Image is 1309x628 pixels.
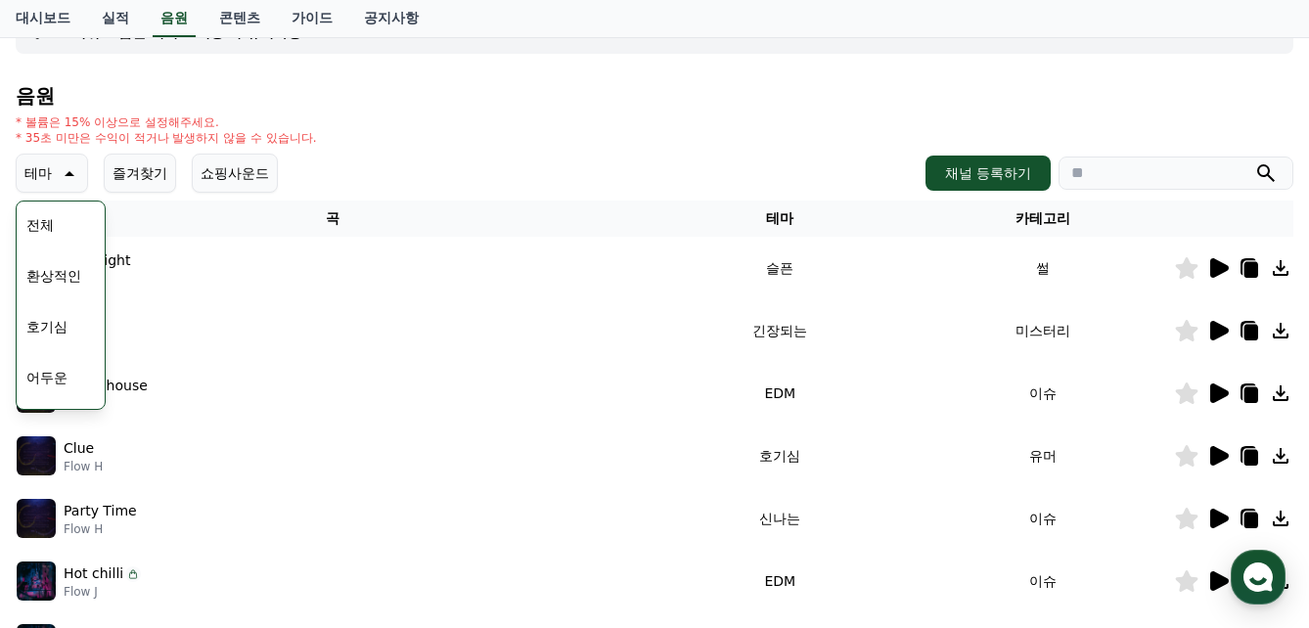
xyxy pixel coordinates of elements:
td: 유머 [912,425,1175,487]
th: 곡 [16,201,649,237]
td: 미스터리 [912,299,1175,362]
button: 채널 등록하기 [925,156,1051,191]
b: 채널톡 [168,398,201,411]
td: 호기심 [649,425,911,487]
a: 대화 [129,466,252,515]
img: tmp-654571557 [104,342,127,366]
div: 문의사항을 남겨주세요 :) [72,245,319,264]
a: CReward안녕하세요 크리워드입니다.문의사항을 남겨주세요 :) [23,200,358,276]
td: EDM [649,550,911,612]
p: Flow H [64,521,137,537]
button: 환상적인 [19,254,89,297]
button: 쇼핑사운드 [192,154,278,193]
p: Party Time [64,501,137,521]
span: 설정 [302,495,326,511]
button: 전체 [19,203,62,247]
button: 즐겨찾기 [104,154,176,193]
span: 문의하기 [151,301,209,321]
button: 운영시간 보기 [248,155,358,178]
p: Flow J [64,584,141,600]
td: 긴장되는 [649,299,911,362]
td: 이슈 [912,550,1175,612]
img: music [17,499,56,538]
span: 대화 [179,496,203,512]
a: 채널톡이용중 [149,397,233,413]
th: 테마 [649,201,911,237]
a: 문의하기 [27,288,354,335]
button: 호기심 [19,305,75,348]
a: 홈 [6,466,129,515]
div: CReward [72,207,358,225]
p: * 볼륨은 15% 이상으로 설정해주세요. [16,114,317,130]
p: Hot chilli [64,563,123,584]
td: 이슈 [912,487,1175,550]
td: 이슈 [912,362,1175,425]
a: 설정 [252,466,376,515]
p: Flow H [64,459,103,474]
td: 슬픈 [649,237,911,299]
p: 테마 [24,159,52,187]
span: 홈 [62,495,73,511]
span: 운영시간 보기 [256,157,337,175]
h1: CReward [23,147,138,178]
img: music [17,561,56,601]
h4: 음원 [16,85,1293,107]
img: tmp-1049645209 [84,342,108,366]
span: 몇 분 내 답변 받으실 수 있어요 [135,346,298,362]
button: 테마 [16,154,88,193]
th: 카테고리 [912,201,1175,237]
img: music [17,436,56,475]
p: Flow H [64,396,148,412]
button: 어두운 [19,356,75,399]
p: * 35초 미만은 수익이 적거나 발생하지 않을 수 있습니다. [16,130,317,146]
td: 썰 [912,237,1175,299]
td: 신나는 [649,487,911,550]
p: Clue [64,438,94,459]
div: 안녕하세요 크리워드입니다. [72,225,319,245]
td: EDM [649,362,911,425]
span: 이용중 [168,398,233,411]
